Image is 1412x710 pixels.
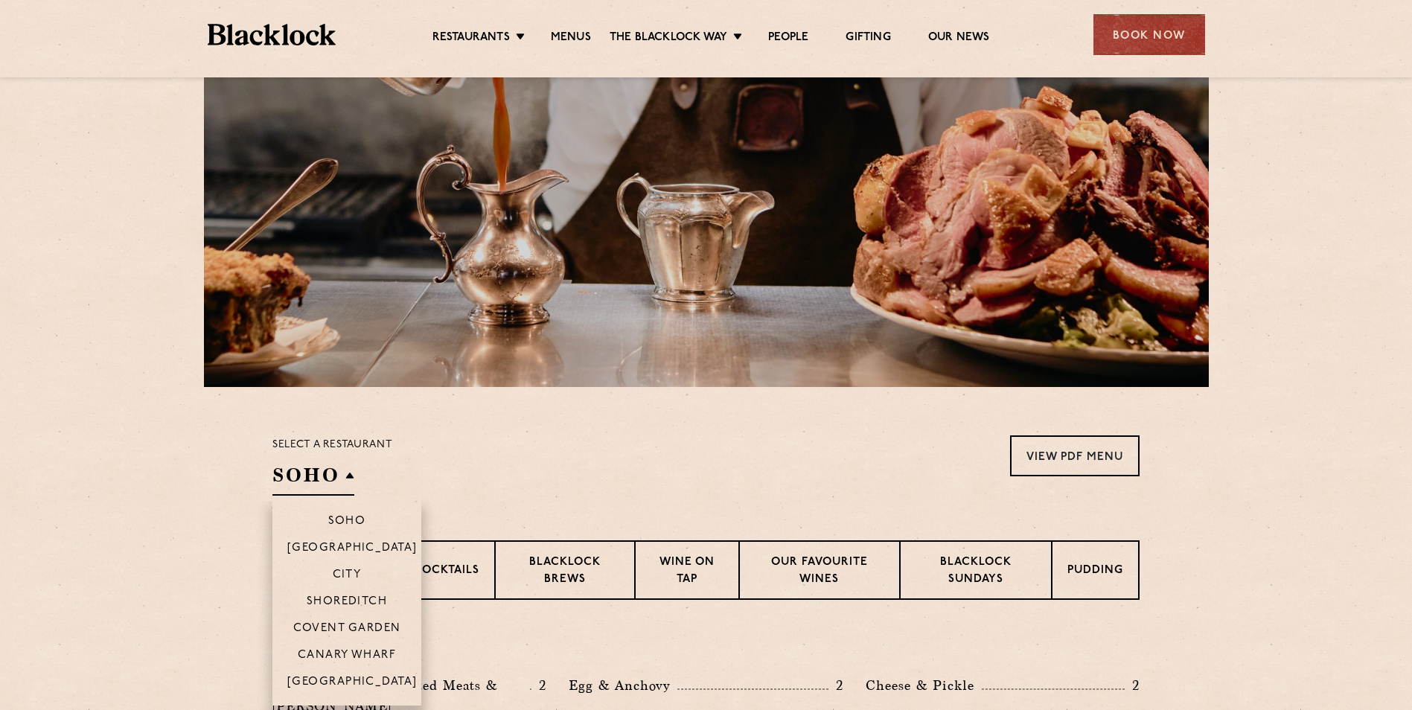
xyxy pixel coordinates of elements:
p: Shoreditch [307,595,388,610]
a: People [768,31,808,47]
p: City [333,569,362,583]
a: The Blacklock Way [610,31,727,47]
p: Soho [328,515,366,530]
p: 2 [828,676,843,695]
p: Pudding [1067,563,1123,581]
h2: SOHO [272,462,354,496]
a: Menus [551,31,591,47]
div: Book Now [1093,14,1205,55]
a: Gifting [846,31,890,47]
p: Covent Garden [293,622,401,637]
p: [GEOGRAPHIC_DATA] [287,676,418,691]
p: Select a restaurant [272,435,392,455]
p: Blacklock Brews [511,554,619,589]
p: 2 [1125,676,1140,695]
img: BL_Textured_Logo-footer-cropped.svg [208,24,336,45]
p: Blacklock Sundays [916,554,1036,589]
p: Wine on Tap [651,554,723,589]
p: Our favourite wines [755,554,884,589]
p: Egg & Anchovy [569,675,677,696]
h3: Pre Chop Bites [272,637,1140,656]
a: Our News [928,31,990,47]
p: Cheese & Pickle [866,675,982,696]
p: [GEOGRAPHIC_DATA] [287,542,418,557]
a: Restaurants [432,31,510,47]
a: View PDF Menu [1010,435,1140,476]
p: Cocktails [413,563,479,581]
p: Canary Wharf [298,649,396,664]
p: 2 [531,676,546,695]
